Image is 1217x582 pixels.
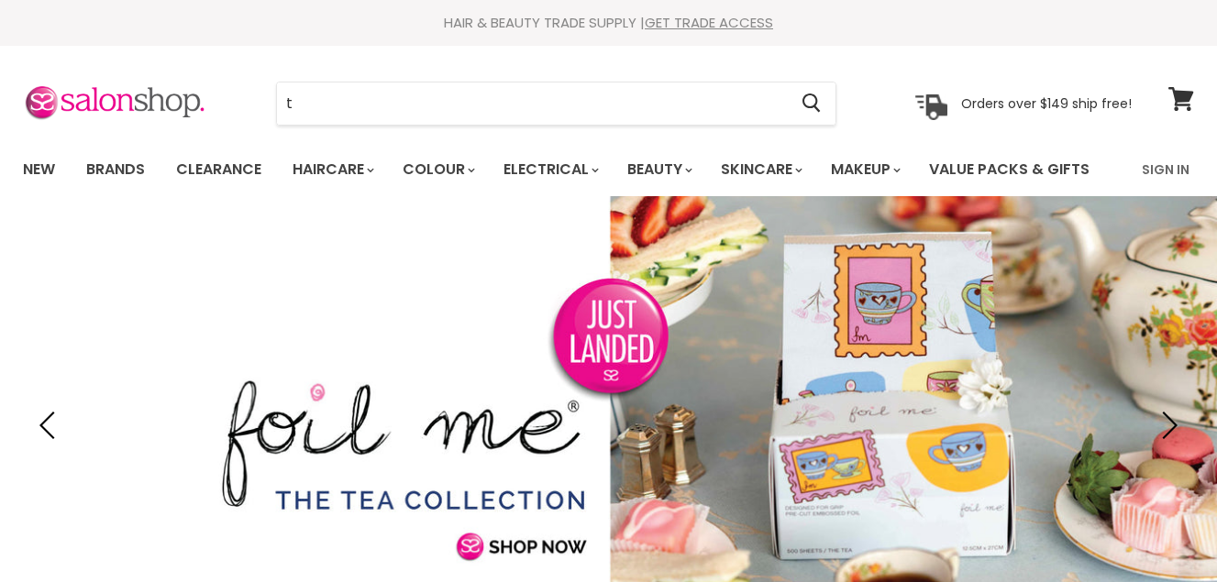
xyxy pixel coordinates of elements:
[1131,150,1200,189] a: Sign In
[915,150,1103,189] a: Value Packs & Gifts
[162,150,275,189] a: Clearance
[1148,407,1185,444] button: Next
[787,82,835,125] button: Search
[707,150,813,189] a: Skincare
[9,143,1117,196] ul: Main menu
[72,150,159,189] a: Brands
[614,150,703,189] a: Beauty
[817,150,912,189] a: Makeup
[961,94,1132,111] p: Orders over $149 ship free!
[490,150,610,189] a: Electrical
[32,407,69,444] button: Previous
[9,150,69,189] a: New
[389,150,486,189] a: Colour
[279,150,385,189] a: Haircare
[276,82,836,126] form: Product
[277,82,787,125] input: Search
[645,13,773,32] a: GET TRADE ACCESS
